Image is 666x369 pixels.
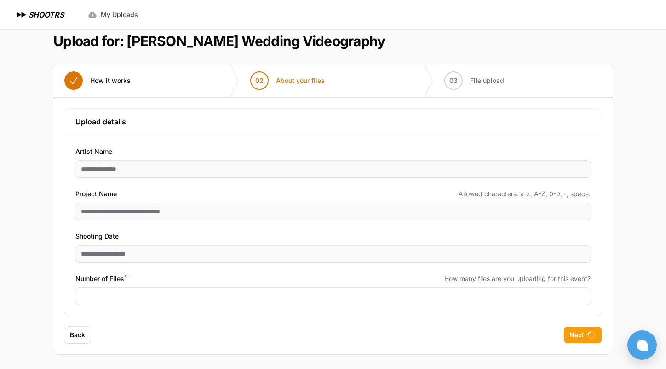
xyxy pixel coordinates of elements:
[276,76,325,85] span: About your files
[82,6,144,23] a: My Uploads
[101,10,138,19] span: My Uploads
[75,146,112,157] span: Artist Name
[470,76,504,85] span: File upload
[459,189,591,199] span: Allowed characters: a-z, A-Z, 0-9, -, space.
[29,9,64,20] h1: SHOOTRS
[627,330,657,360] button: Open chat window
[75,188,117,199] span: Project Name
[64,327,91,343] button: Back
[15,9,29,20] img: SHOOTRS
[75,273,126,284] span: Number of Files
[564,327,602,343] button: Next
[15,9,64,20] a: SHOOTRS SHOOTRS
[433,64,515,97] button: 03 File upload
[239,64,336,97] button: 02 About your files
[53,64,142,97] button: How it works
[75,116,591,127] h3: Upload details
[255,76,264,85] span: 02
[53,33,385,49] h1: Upload for: [PERSON_NAME] Wedding Videography
[444,274,591,283] span: How many files are you uploading for this event?
[449,76,458,85] span: 03
[90,76,131,85] span: How it works
[569,330,584,340] span: Next
[70,330,85,340] span: Back
[75,231,119,242] span: Shooting Date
